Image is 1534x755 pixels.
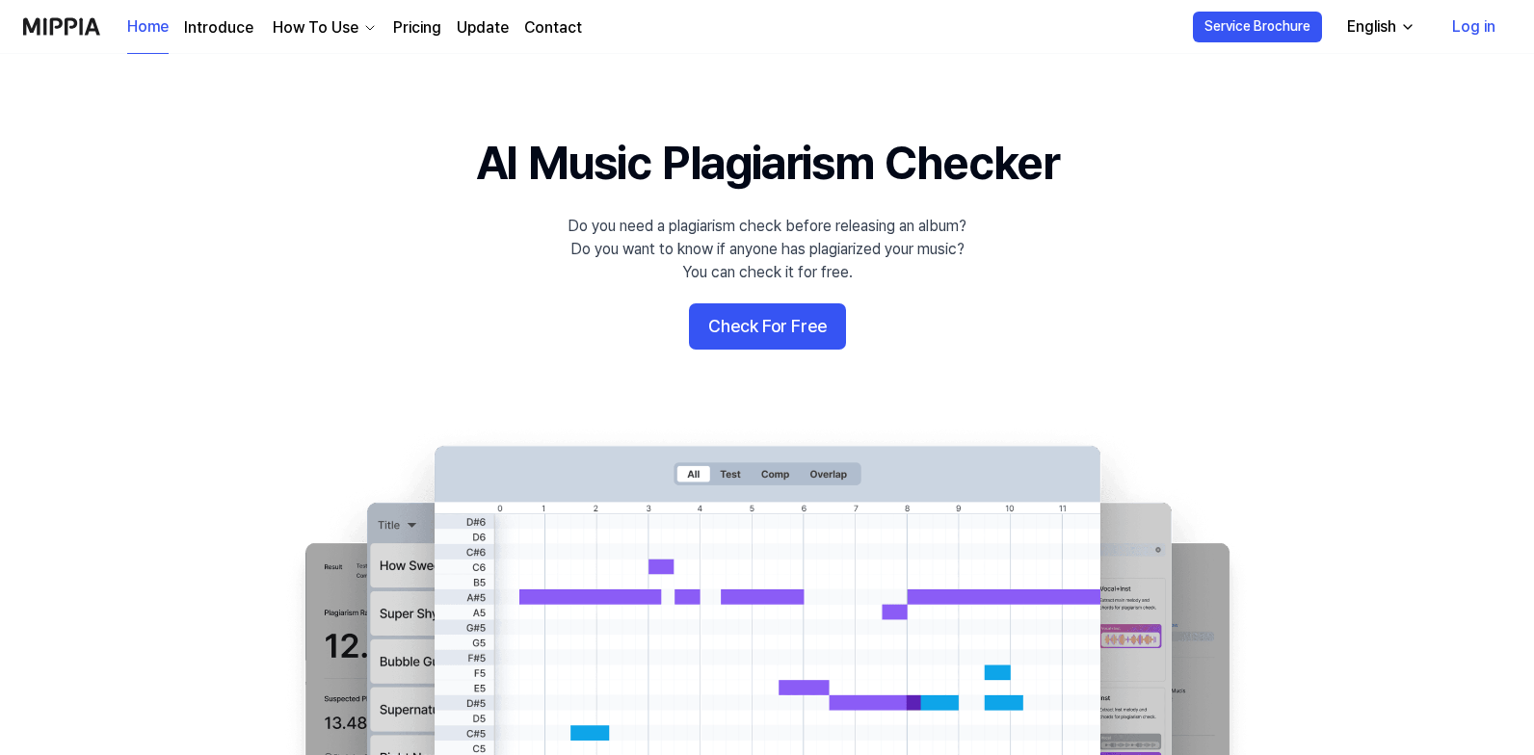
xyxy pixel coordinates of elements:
[476,131,1059,195] h1: AI Music Plagiarism Checker
[689,303,846,350] button: Check For Free
[568,215,966,284] div: Do you need a plagiarism check before releasing an album? Do you want to know if anyone has plagi...
[393,16,441,39] a: Pricing
[1343,15,1400,39] div: English
[524,16,582,39] a: Contact
[269,16,378,39] button: How To Use
[184,16,253,39] a: Introduce
[269,16,362,39] div: How To Use
[1193,12,1322,42] button: Service Brochure
[457,16,509,39] a: Update
[127,1,169,54] a: Home
[1332,8,1427,46] button: English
